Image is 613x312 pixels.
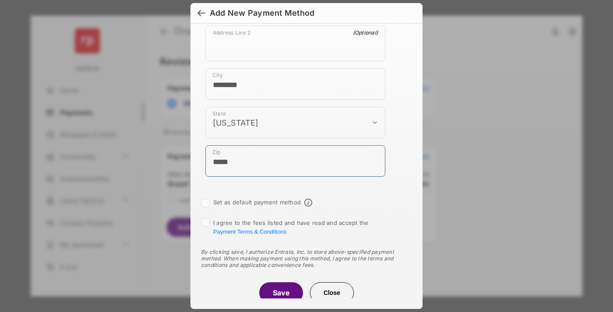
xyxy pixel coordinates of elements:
[201,249,412,268] div: By clicking save, I authorize Entrata, Inc. to store above-specified payment method. When making ...
[205,25,385,61] div: payment_method_screening[postal_addresses][addressLine2]
[210,8,314,18] div: Add New Payment Method
[213,219,369,235] span: I agree to the fees listed and have read and accept the
[205,145,385,177] div: payment_method_screening[postal_addresses][postalCode]
[205,68,385,100] div: payment_method_screening[postal_addresses][locality]
[259,282,303,303] button: Save
[304,199,312,207] span: Default payment method info
[213,199,301,206] label: Set as default payment method
[310,282,354,303] button: Close
[205,107,385,138] div: payment_method_screening[postal_addresses][administrativeArea]
[213,228,286,235] button: I agree to the fees listed and have read and accept the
